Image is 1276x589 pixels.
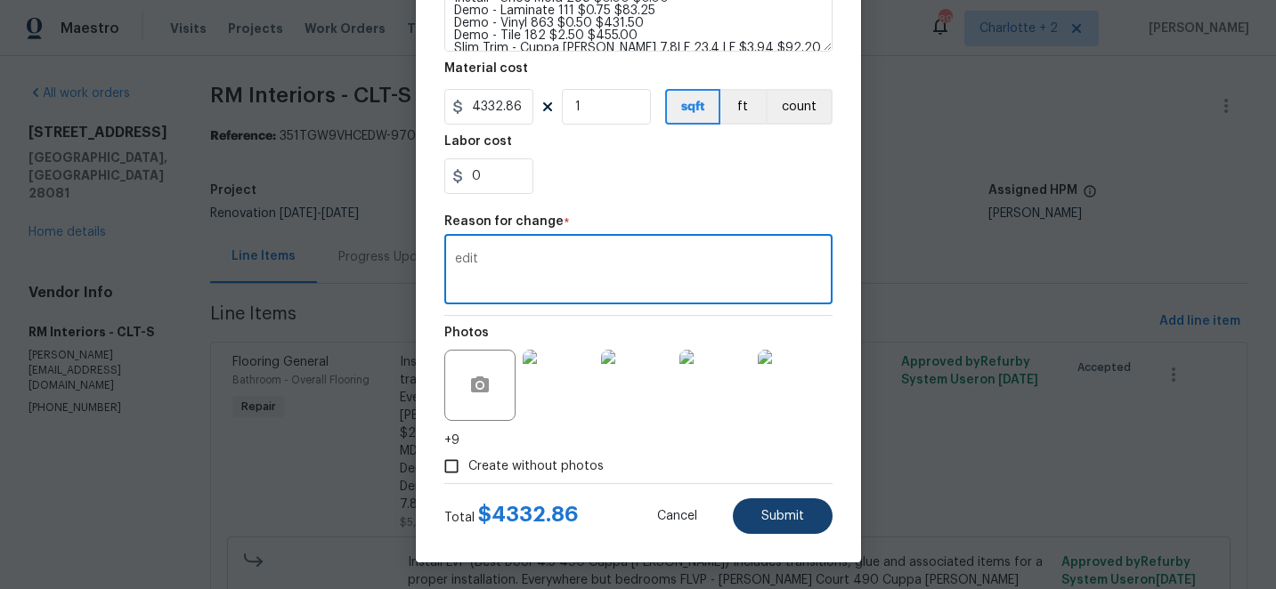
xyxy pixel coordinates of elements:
span: Create without photos [468,457,604,476]
h5: Reason for change [444,215,564,228]
span: +9 [444,432,459,449]
h5: Labor cost [444,135,512,148]
button: sqft [665,89,720,125]
h5: Photos [444,327,489,339]
button: count [766,89,833,125]
div: Total [444,505,579,527]
span: $ 4332.86 [478,504,579,525]
h5: Material cost [444,62,528,75]
button: Submit [733,498,833,534]
textarea: edit [455,253,822,290]
button: ft [720,89,766,125]
button: Cancel [629,498,726,534]
span: Submit [761,510,804,523]
span: Cancel [657,510,697,523]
